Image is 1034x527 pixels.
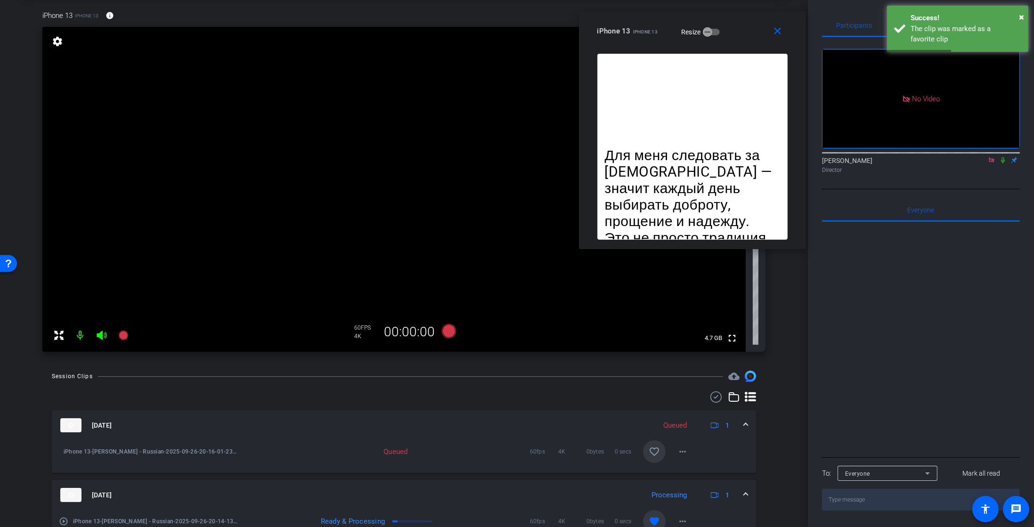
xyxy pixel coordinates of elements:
span: Destinations for your clips [728,371,740,382]
div: To: [822,468,831,479]
span: [DATE] [92,490,112,500]
span: 0bytes [586,517,615,526]
mat-icon: battery_std [754,8,765,19]
span: 4.7 GB [701,332,725,344]
span: FPS [361,324,371,331]
span: iPhone 13-[PERSON_NAME] - Russian-2025-09-26-20-14-13-949-0 [73,517,238,526]
span: × [1019,11,1024,23]
span: 4K [558,517,586,526]
span: iPhone 13-[PERSON_NAME] - Russian-2025-09-26-20-16-01-230-0 [64,447,238,456]
div: Processing [647,490,692,501]
mat-icon: cloud_upload [728,371,740,382]
button: Close [1019,10,1024,24]
label: Resize [681,27,703,37]
div: The clip was marked as a favorite clip [911,24,1021,45]
img: thumb-nail [60,418,81,432]
img: thumb-nail [60,488,81,502]
div: Ready & Processing [309,517,390,526]
span: 65% [741,6,754,21]
mat-icon: settings [51,36,64,47]
div: 4K [355,332,378,340]
span: No Video [912,94,940,103]
div: 00:00:00 [378,324,441,340]
span: [DATE] [92,421,112,430]
p: Для меня следовать за [DEMOGRAPHIC_DATA] — значит каждый день выбирать доброту, прощение и надежд... [605,147,780,279]
div: Session Clips [52,372,93,381]
mat-icon: close [772,25,783,37]
span: 0 secs [615,447,643,456]
mat-icon: more_horiz [677,516,688,527]
div: Queued [659,420,692,431]
span: iPhone 13 [42,10,73,21]
img: Session clips [745,371,756,382]
div: [PERSON_NAME] [822,156,1020,174]
span: iPhone 13 [75,12,98,19]
mat-icon: play_circle_outline [59,517,68,526]
div: Director [822,166,1020,174]
span: 60fps [530,447,558,456]
span: Mark all read [962,469,1000,478]
mat-icon: favorite_border [649,446,660,457]
span: 60fps [530,517,558,526]
span: Everyone [908,207,935,213]
span: Participants [837,22,872,29]
span: 0 secs [615,517,643,526]
div: Success! [911,13,1021,24]
div: ROOM ID: 912281550 [676,9,731,23]
mat-icon: favorite [649,516,660,527]
span: 1 [725,421,729,430]
mat-icon: more_horiz [677,446,688,457]
mat-icon: message [1010,503,1022,515]
div: Queued [332,447,413,456]
span: 0bytes [586,447,615,456]
span: 4K [558,447,586,456]
span: iPhone 13 [597,27,631,35]
mat-icon: fullscreen [726,332,738,344]
span: 1 [725,490,729,500]
mat-icon: info [106,11,114,20]
span: Everyone [845,470,870,477]
div: 60 [355,324,378,332]
span: iPhone 13 [633,29,658,34]
mat-icon: accessibility [980,503,991,515]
